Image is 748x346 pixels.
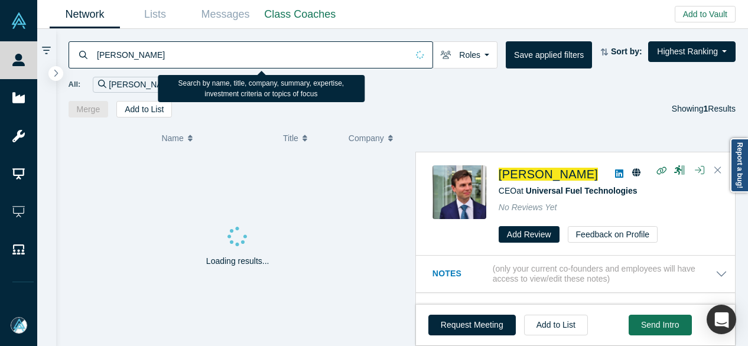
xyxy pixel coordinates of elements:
img: Mia Scott's Account [11,317,27,334]
input: Search by name, title, company, summary, expertise, investment criteria or topics of focus [96,41,408,68]
button: Title [283,126,336,151]
a: Messages [190,1,261,28]
button: Company [349,126,402,151]
span: Title [283,126,298,151]
button: Add to Vault [675,6,736,22]
a: [PERSON_NAME] [499,168,598,181]
span: Results [704,104,736,113]
strong: 1 [704,104,708,113]
a: Network [50,1,120,28]
a: Class Coaches [261,1,340,28]
button: Highest Ranking [648,41,736,62]
p: Loading results... [206,255,269,267]
button: Request Meeting [428,315,516,335]
button: Add to List [524,315,588,335]
p: (only your current co-founders and employees will have access to view/edit these notes) [493,264,716,284]
button: Feedback on Profile [568,226,658,243]
div: [PERSON_NAME] [93,77,191,93]
a: Universal Fuel Technologies [526,186,638,195]
button: Roles [432,41,497,68]
button: Notes (only your current co-founders and employees will have access to view/edit these notes) [432,264,727,284]
button: Close [709,161,727,180]
a: Report a bug! [730,138,748,192]
button: Add Review [499,226,560,243]
strong: Sort by: [611,47,642,56]
h3: Notes [432,267,490,280]
span: No Reviews Yet [499,203,557,212]
button: Name [161,126,271,151]
button: Save applied filters [506,41,592,68]
span: Company [349,126,384,151]
span: Name [161,126,183,151]
a: Lists [120,1,190,28]
button: Send Intro [629,315,692,335]
button: Add to List [116,101,172,117]
div: Showing [672,101,736,117]
span: All: [69,79,81,90]
img: Alexei Beltyukov's Profile Image [432,165,486,219]
button: Merge [69,101,109,117]
button: Remove Filter [177,78,186,92]
img: Alchemist Vault Logo [11,12,27,29]
span: CEO at [499,186,638,195]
